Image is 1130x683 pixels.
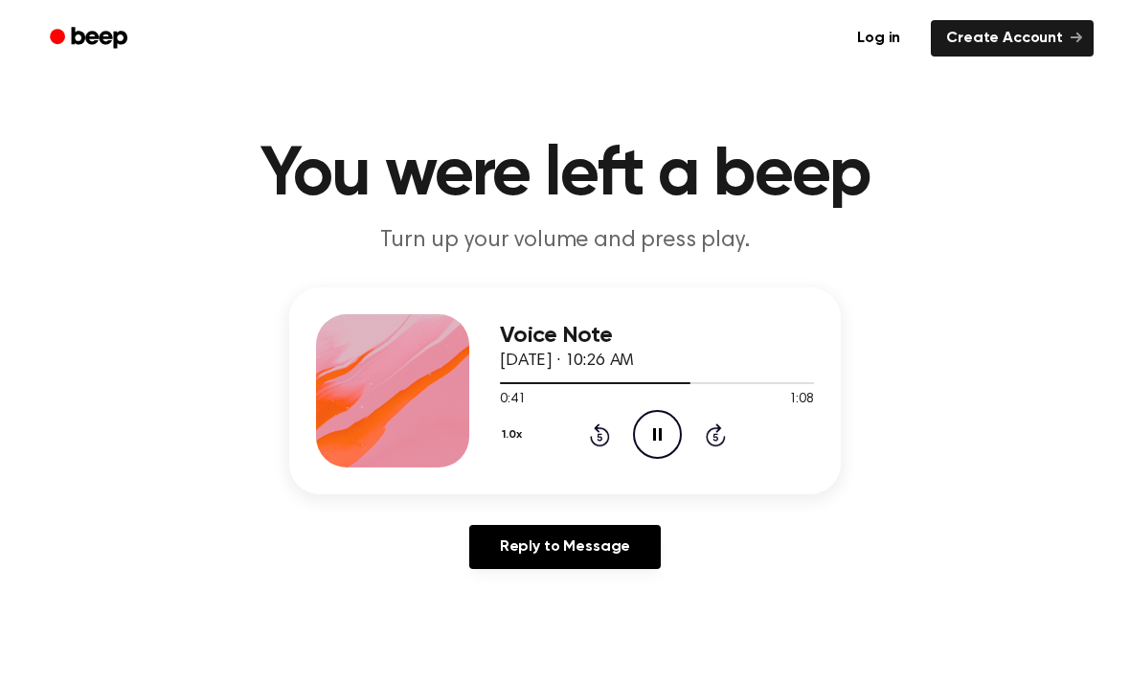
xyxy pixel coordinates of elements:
h1: You were left a beep [75,141,1055,210]
a: Create Account [931,20,1094,57]
button: 1.0x [500,419,529,451]
a: Reply to Message [469,525,661,569]
a: Log in [838,16,919,60]
h3: Voice Note [500,323,814,349]
p: Turn up your volume and press play. [197,225,933,257]
span: 0:41 [500,390,525,410]
span: [DATE] · 10:26 AM [500,353,634,370]
a: Beep [36,20,145,57]
span: 1:08 [789,390,814,410]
